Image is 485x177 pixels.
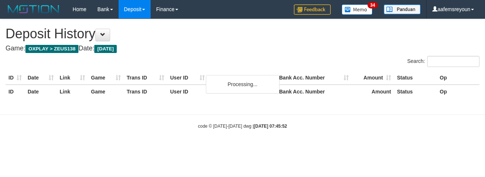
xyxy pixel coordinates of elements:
[384,4,421,14] img: panduan.png
[25,85,57,98] th: Date
[25,45,78,53] span: OXPLAY > ZEUS138
[254,124,287,129] strong: [DATE] 07:45:52
[6,26,479,41] h1: Deposit History
[407,56,479,67] label: Search:
[206,75,280,93] div: Processing...
[6,4,61,15] img: MOTION_logo.png
[88,71,124,85] th: Game
[368,2,377,8] span: 34
[57,85,88,98] th: Link
[394,71,437,85] th: Status
[88,85,124,98] th: Game
[198,124,287,129] small: code © [DATE]-[DATE] dwg |
[394,85,437,98] th: Status
[208,71,276,85] th: Bank Acc. Name
[124,85,167,98] th: Trans ID
[437,71,479,85] th: Op
[276,71,352,85] th: Bank Acc. Number
[437,85,479,98] th: Op
[294,4,331,15] img: Feedback.jpg
[167,85,208,98] th: User ID
[6,45,479,52] h4: Game: Date:
[25,71,57,85] th: Date
[427,56,479,67] input: Search:
[6,85,25,98] th: ID
[167,71,208,85] th: User ID
[352,85,394,98] th: Amount
[352,71,394,85] th: Amount
[6,71,25,85] th: ID
[124,71,167,85] th: Trans ID
[276,85,352,98] th: Bank Acc. Number
[342,4,373,15] img: Button%20Memo.svg
[57,71,88,85] th: Link
[94,45,117,53] span: [DATE]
